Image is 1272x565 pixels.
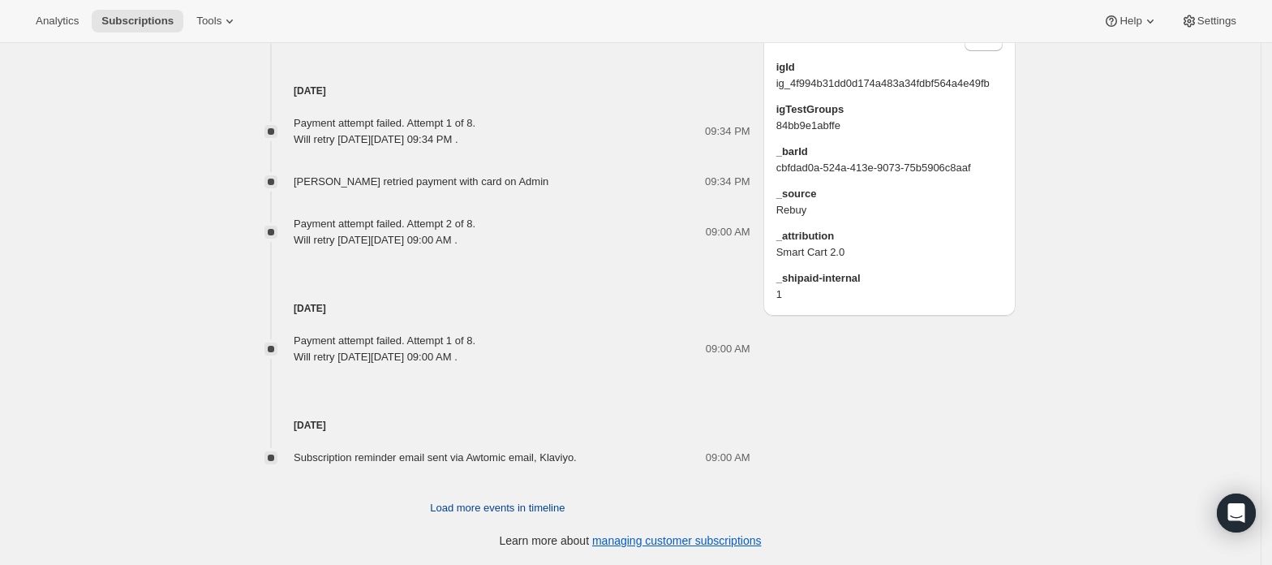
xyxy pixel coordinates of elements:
[294,175,548,188] span: [PERSON_NAME] retried payment with card on Admin
[430,500,565,516] span: Load more events in timeline
[706,341,750,357] span: 09:00 AM
[196,15,221,28] span: Tools
[705,174,750,190] span: 09:34 PM
[26,10,88,32] button: Analytics
[1171,10,1246,32] button: Settings
[776,202,1003,218] span: Rebuy
[1197,15,1236,28] span: Settings
[1217,494,1256,533] div: Open Intercom Messenger
[706,450,750,466] span: 09:00 AM
[776,270,1003,287] span: _shipaid-internal
[705,123,750,140] span: 09:34 PM
[592,534,762,547] a: managing customer subscriptions
[776,244,1003,261] span: Smart Cart 2.0
[92,10,183,32] button: Subscriptions
[420,495,574,521] button: Load more events in timeline
[36,15,79,28] span: Analytics
[776,75,1003,92] span: ig_4f994b31dd0d174a483a34fdbf564a4e49fb
[101,15,174,28] span: Subscriptions
[245,417,750,433] h4: [DATE]
[776,287,1003,303] span: 1
[1094,10,1167,32] button: Help
[294,115,475,148] div: Payment attempt failed. Attempt 1 of 8. Will retry [DATE][DATE] 09:34 PM .
[500,533,762,549] p: Learn more about
[294,216,475,248] div: Payment attempt failed. Attempt 2 of 8. Will retry [DATE][DATE] 09:00 AM .
[245,300,750,317] h4: [DATE]
[776,186,1003,202] span: _source
[1119,15,1141,28] span: Help
[776,228,1003,244] span: _attribution
[294,451,577,464] span: Subscription reminder email sent via Awtomic email, Klaviyo.
[187,10,247,32] button: Tools
[776,118,1003,134] span: 84bb9e1abffe
[294,333,475,365] div: Payment attempt failed. Attempt 1 of 8. Will retry [DATE][DATE] 09:00 AM .
[776,144,1003,160] span: _barId
[776,59,1003,75] span: igId
[776,160,1003,176] span: cbfdad0a-524a-413e-9073-75b5906c8aaf
[776,101,1003,118] span: igTestGroups
[706,224,750,240] span: 09:00 AM
[245,83,750,99] h4: [DATE]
